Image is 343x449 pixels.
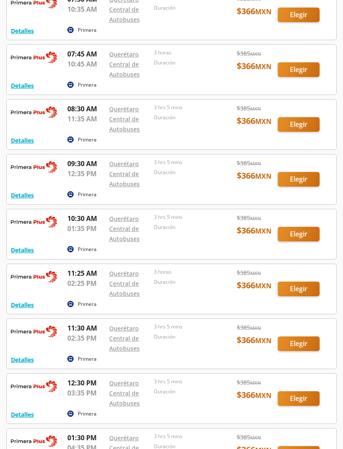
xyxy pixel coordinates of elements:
button: Detalles [11,136,34,145]
a: Central de Autobuses [109,280,140,298]
p: Primera [78,356,97,363]
p: Primera [78,411,97,418]
p: Primera [78,301,97,308]
a: Central de Autobuses [109,61,140,79]
p: Primera [78,191,97,199]
button: Detalles [11,356,34,364]
a: Querétaro [109,325,139,333]
a: Central de Autobuses [109,335,140,353]
button: Detalles [11,246,34,255]
button: Detalles [11,27,34,36]
a: Querétaro [109,434,139,442]
p: Primera [78,246,97,254]
button: Detalles [11,301,34,310]
a: Querétaro [109,160,139,168]
button: Detalles [11,411,34,419]
a: Central de Autobuses [109,170,140,188]
a: Querétaro [109,270,139,278]
a: Central de Autobuses [109,225,140,243]
a: Querétaro [109,215,139,223]
a: Central de Autobuses [109,6,140,24]
button: Detalles [11,191,34,200]
a: Querétaro [109,380,139,387]
p: Primera [78,27,97,34]
a: Central de Autobuses [109,115,140,133]
button: Detalles [11,82,34,90]
p: Primera [78,82,97,89]
a: Querétaro [109,105,139,113]
a: Querétaro [109,51,139,59]
a: Central de Autobuses [109,390,140,408]
p: Primera [78,136,97,144]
